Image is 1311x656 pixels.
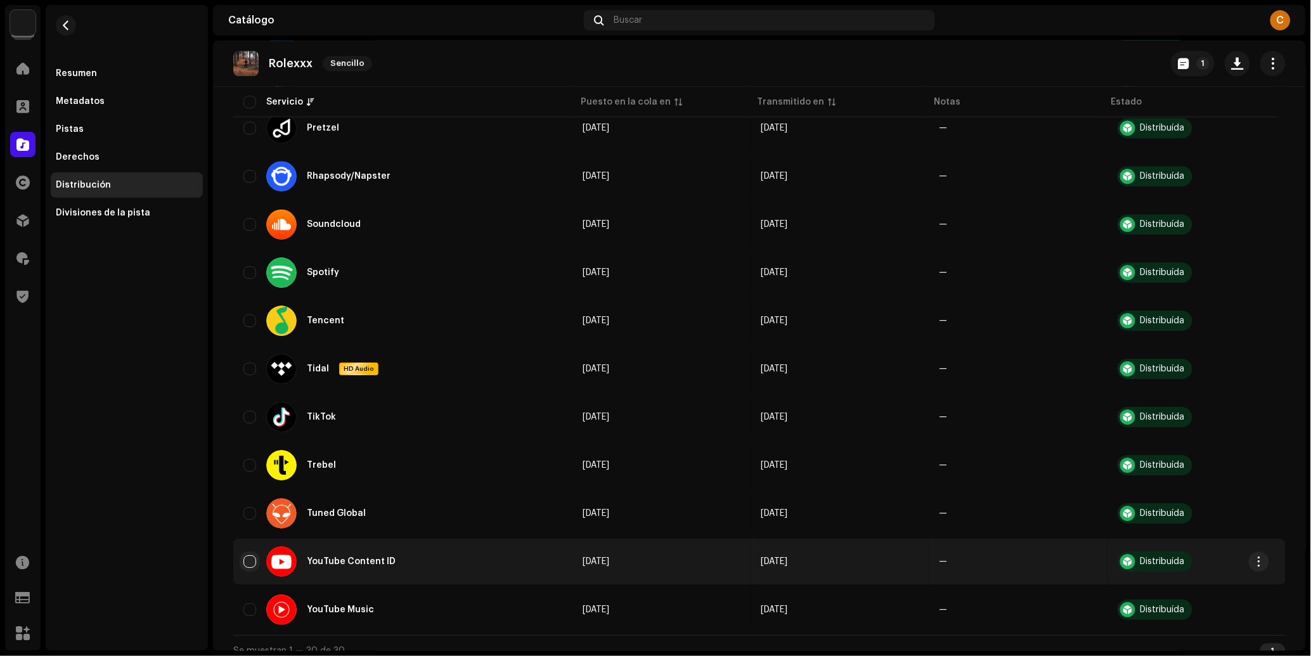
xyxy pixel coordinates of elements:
[940,316,948,325] re-a-table-badge: —
[1140,557,1185,566] div: Distribuída
[51,61,203,86] re-m-nav-item: Resumen
[761,509,788,518] span: 6 oct 2025
[940,124,948,132] re-a-table-badge: —
[323,56,372,71] span: Sencillo
[940,413,948,421] re-a-table-badge: —
[761,605,788,614] span: 6 oct 2025
[583,268,609,277] span: 4 oct 2025
[307,316,344,325] div: Tencent
[761,124,788,132] span: 6 oct 2025
[1140,220,1185,229] div: Distribuída
[761,364,788,373] span: 6 oct 2025
[583,364,609,373] span: 4 oct 2025
[581,96,671,108] div: Puesto en la cola en
[758,96,825,108] div: Transmitido en
[307,509,366,518] div: Tuned Global
[1140,461,1185,470] div: Distribuída
[228,15,579,25] div: Catálogo
[56,208,150,218] div: Divisiones de la pista
[1140,316,1185,325] div: Distribuída
[583,316,609,325] span: 4 oct 2025
[940,268,948,277] re-a-table-badge: —
[233,646,345,655] span: Se muestran 1 — 30 de 30
[583,413,609,421] span: 4 oct 2025
[940,557,948,566] re-a-table-badge: —
[761,316,788,325] span: 7 oct 2025
[340,364,377,373] span: HD Audio
[1140,268,1185,277] div: Distribuída
[51,172,203,198] re-m-nav-item: Distribución
[940,220,948,229] re-a-table-badge: —
[307,124,339,132] div: Pretzel
[583,461,609,470] span: 4 oct 2025
[307,220,361,229] div: Soundcloud
[1171,51,1215,76] button: 1
[761,413,788,421] span: 6 oct 2025
[307,461,336,470] div: Trebel
[1140,413,1185,421] div: Distribuída
[307,172,391,181] div: Rhapsody/Napster
[583,124,609,132] span: 4 oct 2025
[583,172,609,181] span: 4 oct 2025
[269,57,313,70] p: Rolexxx
[583,220,609,229] span: 4 oct 2025
[761,268,788,277] span: 6 oct 2025
[940,509,948,518] re-a-table-badge: —
[307,364,329,373] div: Tidal
[51,200,203,226] re-m-nav-item: Divisiones de la pista
[761,172,788,181] span: 6 oct 2025
[761,461,788,470] span: 6 oct 2025
[1270,10,1291,30] div: C
[56,180,111,190] div: Distribución
[51,117,203,142] re-m-nav-item: Pistas
[761,220,788,229] span: 6 oct 2025
[940,364,948,373] re-a-table-badge: —
[51,145,203,170] re-m-nav-item: Derechos
[583,557,609,566] span: 4 oct 2025
[307,557,396,566] div: YouTube Content ID
[1140,124,1185,132] div: Distribuída
[56,152,100,162] div: Derechos
[583,509,609,518] span: 4 oct 2025
[761,557,788,566] span: 6 oct 2025
[233,51,259,76] img: aae02941-d92d-45de-bd2d-1b44e18c82fb
[56,68,97,79] div: Resumen
[56,96,105,106] div: Metadatos
[1197,57,1210,70] p-badge: 1
[1140,364,1185,373] div: Distribuída
[1140,605,1185,614] div: Distribuída
[1140,509,1185,518] div: Distribuída
[307,413,336,421] div: TikTok
[1140,172,1185,181] div: Distribuída
[307,268,339,277] div: Spotify
[56,124,84,134] div: Pistas
[51,89,203,114] re-m-nav-item: Metadatos
[940,172,948,181] re-a-table-badge: —
[307,605,374,614] div: YouTube Music
[614,15,642,25] span: Buscar
[266,96,303,108] div: Servicio
[940,461,948,470] re-a-table-badge: —
[10,10,36,35] img: 297a105e-aa6c-4183-9ff4-27133c00f2e2
[940,605,948,614] re-a-table-badge: —
[583,605,609,614] span: 4 oct 2025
